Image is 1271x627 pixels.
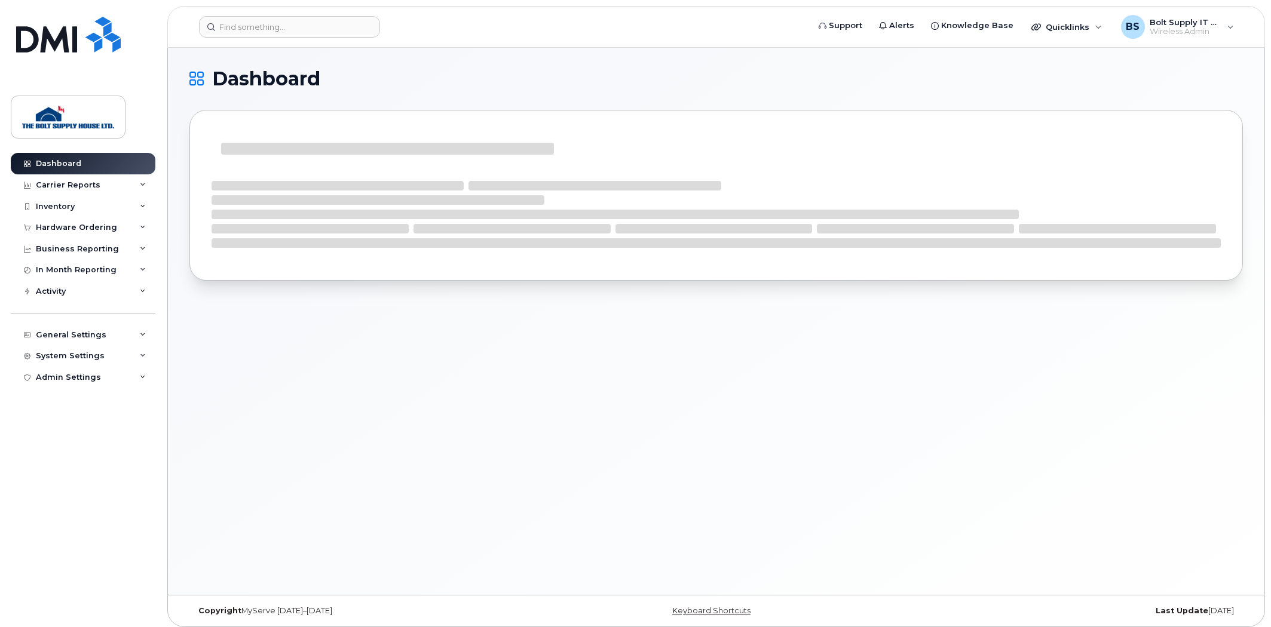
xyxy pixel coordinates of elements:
div: [DATE] [892,606,1243,616]
a: Keyboard Shortcuts [672,606,751,615]
div: MyServe [DATE]–[DATE] [189,606,541,616]
span: Dashboard [212,70,320,88]
strong: Last Update [1156,606,1208,615]
strong: Copyright [198,606,241,615]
